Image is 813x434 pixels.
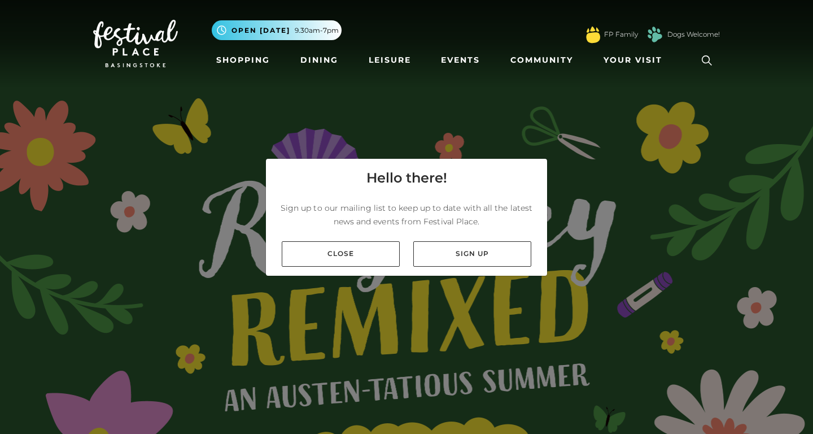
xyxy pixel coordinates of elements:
[275,201,538,228] p: Sign up to our mailing list to keep up to date with all the latest news and events from Festival ...
[296,50,343,71] a: Dining
[667,29,720,40] a: Dogs Welcome!
[212,50,274,71] a: Shopping
[413,241,531,267] a: Sign up
[282,241,400,267] a: Close
[231,25,290,36] span: Open [DATE]
[604,29,638,40] a: FP Family
[93,20,178,67] img: Festival Place Logo
[436,50,484,71] a: Events
[366,168,447,188] h4: Hello there!
[506,50,578,71] a: Community
[364,50,416,71] a: Leisure
[604,54,662,66] span: Your Visit
[212,20,342,40] button: Open [DATE] 9.30am-7pm
[295,25,339,36] span: 9.30am-7pm
[599,50,672,71] a: Your Visit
